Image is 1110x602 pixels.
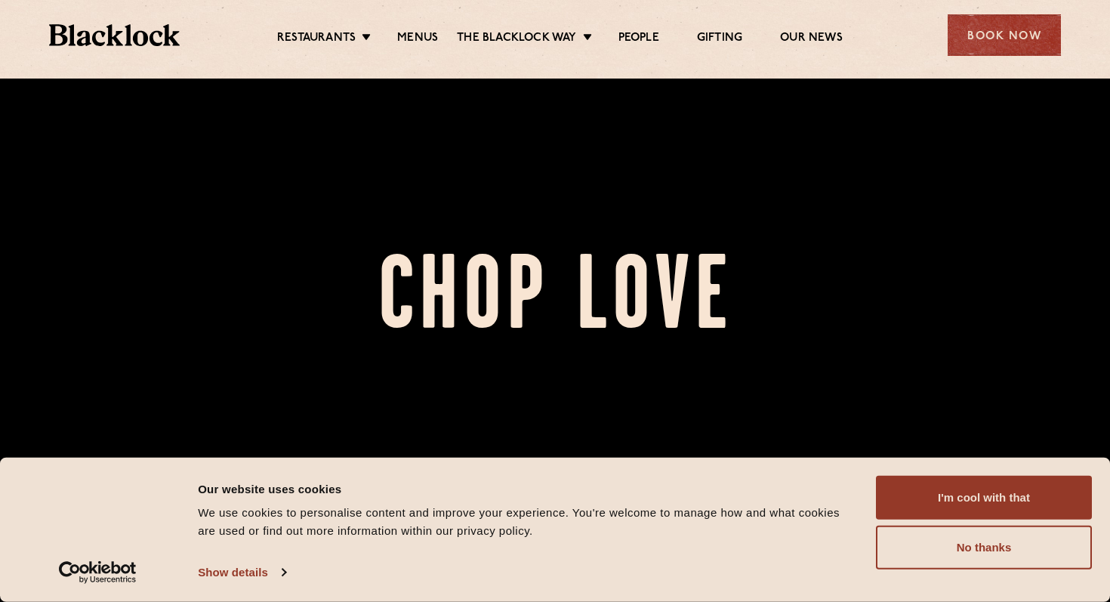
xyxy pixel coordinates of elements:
[948,14,1061,56] div: Book Now
[198,504,859,540] div: We use cookies to personalise content and improve your experience. You're welcome to manage how a...
[198,561,285,584] a: Show details
[32,561,164,584] a: Usercentrics Cookiebot - opens in a new window
[780,31,843,48] a: Our News
[277,31,356,48] a: Restaurants
[618,31,659,48] a: People
[397,31,438,48] a: Menus
[457,31,576,48] a: The Blacklock Way
[697,31,742,48] a: Gifting
[876,476,1092,520] button: I'm cool with that
[198,480,859,498] div: Our website uses cookies
[49,24,180,46] img: BL_Textured_Logo-footer-cropped.svg
[876,526,1092,570] button: No thanks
